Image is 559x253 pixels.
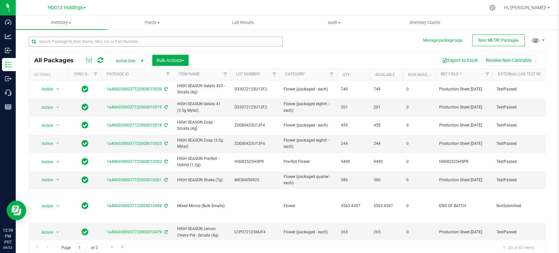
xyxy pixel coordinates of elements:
[496,159,554,165] span: TestPassed
[54,103,62,112] span: select
[5,75,11,82] inline-svg: Outbound
[36,202,53,211] span: Action
[341,159,366,165] span: 9490
[234,229,276,235] span: LCP072125MJF4
[408,72,437,77] a: Non-Available
[496,86,554,92] span: TestPassed
[326,69,337,80] a: Filter
[439,141,489,147] span: Production Sheet [DATE]
[234,177,276,183] span: MXSH050925
[482,55,536,66] button: Receive Non-Cannabis
[374,104,399,110] span: 201
[54,228,62,237] span: select
[118,243,127,251] a: Go to the last page
[107,16,198,29] a: Plants
[163,141,168,146] span: Sync from Compliance System
[439,177,489,183] span: Production Sheet [DATE]
[342,72,349,77] a: Qty
[236,72,259,76] a: Lot Number
[177,226,227,238] span: HIGH SEASON Lemon Cherry Pie - Smalls (4g)
[36,85,53,94] span: Action
[82,201,88,210] span: In Sync
[106,72,129,76] a: Package ID
[496,203,554,209] span: NotSubmitted
[374,203,399,209] span: 5563.4307
[3,245,13,250] p: 09/23
[107,123,162,127] a: 1a4060300037722000010518
[406,141,431,147] span: 0
[34,57,80,64] span: All Packages
[438,55,482,66] button: Export to Excel
[177,101,227,113] span: HIGH SEASON Gelato 41 (3.5g Mylar)
[478,38,519,43] span: Sync METRC Packages
[75,243,87,253] input: 1
[163,87,168,91] span: Sync from Compliance System
[341,141,366,147] span: 244
[498,72,549,76] a: External Lab Test Result
[36,139,53,148] span: Action
[82,227,88,237] span: In Sync
[36,121,53,130] span: Action
[380,16,471,29] a: Inventory Counts
[374,159,399,165] span: 9490
[5,33,11,40] inline-svg: Analytics
[223,20,263,26] span: Lab Results
[284,159,333,165] span: Pre-Roll Flower
[374,229,399,235] span: 265
[234,159,276,165] span: HS082525HSPR
[54,139,62,148] span: select
[107,87,162,91] a: 1a4060300037722000010520
[488,5,496,11] div: Manage settings
[107,204,162,208] a: 1a4060300037722000010498
[220,69,231,80] a: Filter
[406,203,431,209] span: 0
[234,141,276,147] span: ZO080425U13F4
[54,175,62,185] span: select
[234,104,276,110] span: G33072125U13F2
[16,20,107,26] span: Inventory
[107,105,162,109] a: 1a4060300037722000010519
[107,230,162,234] a: 1a4060300037722000010479
[284,86,333,92] span: Flower (packaged - each)
[374,177,399,183] span: 386
[439,104,489,110] span: Production Sheet [DATE]
[284,203,333,209] span: Flower
[406,177,431,183] span: 0
[82,121,88,130] span: In Sync
[163,178,168,182] span: Sync from Compliance System
[341,86,366,92] span: 749
[178,72,199,76] a: Item Name
[341,122,366,128] span: 455
[439,159,489,165] span: HS082525HSPR
[496,122,554,128] span: TestPassed
[439,122,489,128] span: Production Sheet [DATE]
[82,139,88,148] span: In Sync
[16,16,107,29] a: Inventory
[163,159,168,164] span: Sync from Compliance System
[36,228,53,237] span: Action
[406,86,431,92] span: 0
[341,104,366,110] span: 201
[5,47,11,54] inline-svg: Inbound
[498,243,539,252] span: 1 - 20 of 32 items
[406,229,431,235] span: 0
[439,86,489,92] span: Production Sheet [DATE]
[496,177,554,183] span: TestPassed
[423,38,462,43] button: Manage package tags
[375,72,395,77] a: Available
[406,159,431,165] span: 0
[406,122,431,128] span: 0
[107,20,197,26] span: Plants
[496,104,554,110] span: TestPassed
[284,229,333,235] span: Flower (packaged - each)
[152,55,189,66] button: Bulk Actions
[54,85,62,94] span: select
[269,69,280,80] a: Filter
[36,175,53,185] span: Action
[177,156,227,168] span: HIGH SEASON Pre-Roll - Hybrid (1.2g)
[163,230,168,234] span: Sync from Compliance System
[56,243,103,253] span: Page of 2
[54,202,62,211] span: select
[341,229,366,235] span: 265
[440,72,462,76] a: Ref Field 1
